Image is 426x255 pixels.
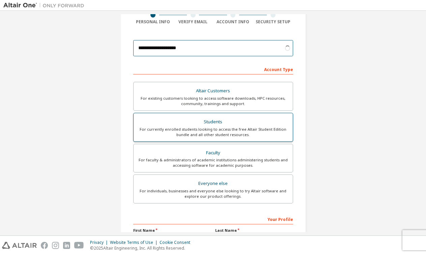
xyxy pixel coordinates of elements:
[90,240,110,245] div: Privacy
[138,148,289,158] div: Faculty
[138,188,289,199] div: For individuals, businesses and everyone else looking to try Altair software and explore our prod...
[2,242,37,249] img: altair_logo.svg
[133,64,293,74] div: Account Type
[133,228,211,233] label: First Name
[52,242,59,249] img: instagram.svg
[133,214,293,224] div: Your Profile
[41,242,48,249] img: facebook.svg
[3,2,88,9] img: Altair One
[160,240,194,245] div: Cookie Consent
[90,245,194,251] p: © 2025 Altair Engineering, Inc. All Rights Reserved.
[74,242,84,249] img: youtube.svg
[138,86,289,96] div: Altair Customers
[253,19,293,25] div: Security Setup
[138,179,289,188] div: Everyone else
[138,117,289,127] div: Students
[133,19,173,25] div: Personal Info
[173,19,213,25] div: Verify Email
[138,127,289,137] div: For currently enrolled students looking to access the free Altair Student Edition bundle and all ...
[63,242,70,249] img: linkedin.svg
[215,228,293,233] label: Last Name
[138,157,289,168] div: For faculty & administrators of academic institutions administering students and accessing softwa...
[110,240,160,245] div: Website Terms of Use
[138,96,289,106] div: For existing customers looking to access software downloads, HPC resources, community, trainings ...
[213,19,253,25] div: Account Info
